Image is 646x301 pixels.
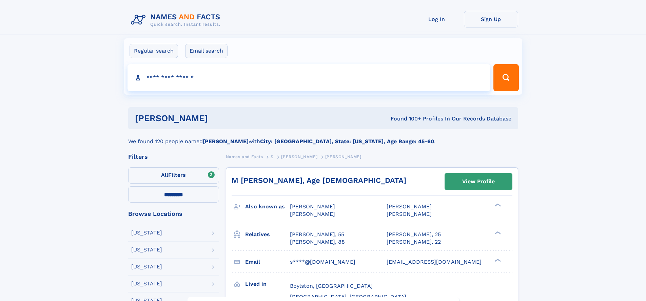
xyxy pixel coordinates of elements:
[128,64,491,91] input: search input
[290,283,373,289] span: Boylston, [GEOGRAPHIC_DATA]
[290,238,345,246] a: [PERSON_NAME], 88
[271,154,274,159] span: S
[271,152,274,161] a: S
[232,176,406,185] a: M [PERSON_NAME], Age [DEMOGRAPHIC_DATA]
[226,152,263,161] a: Names and Facts
[290,294,406,300] span: [GEOGRAPHIC_DATA], [GEOGRAPHIC_DATA]
[128,211,219,217] div: Browse Locations
[128,167,219,184] label: Filters
[128,154,219,160] div: Filters
[128,129,518,146] div: We found 120 people named with .
[203,138,249,145] b: [PERSON_NAME]
[387,259,482,265] span: [EMAIL_ADDRESS][DOMAIN_NAME]
[135,114,299,123] h1: [PERSON_NAME]
[131,281,162,286] div: [US_STATE]
[464,11,518,27] a: Sign Up
[281,154,317,159] span: [PERSON_NAME]
[462,174,495,189] div: View Profile
[387,203,432,210] span: [PERSON_NAME]
[387,238,441,246] a: [PERSON_NAME], 22
[493,203,501,207] div: ❯
[245,201,290,212] h3: Also known as
[131,264,162,269] div: [US_STATE]
[299,115,511,123] div: Found 100+ Profiles In Our Records Database
[410,11,464,27] a: Log In
[387,211,432,217] span: [PERSON_NAME]
[290,203,335,210] span: [PERSON_NAME]
[131,247,162,252] div: [US_STATE]
[493,64,518,91] button: Search Button
[281,152,317,161] a: [PERSON_NAME]
[131,230,162,236] div: [US_STATE]
[290,231,344,238] a: [PERSON_NAME], 55
[325,154,361,159] span: [PERSON_NAME]
[445,173,512,190] a: View Profile
[161,172,168,178] span: All
[260,138,434,145] b: City: [GEOGRAPHIC_DATA], State: [US_STATE], Age Range: 45-60
[130,44,178,58] label: Regular search
[185,44,228,58] label: Email search
[290,211,335,217] span: [PERSON_NAME]
[128,11,226,29] img: Logo Names and Facts
[245,278,290,290] h3: Lived in
[493,230,501,235] div: ❯
[387,231,441,238] a: [PERSON_NAME], 25
[245,256,290,268] h3: Email
[245,229,290,240] h3: Relatives
[493,258,501,262] div: ❯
